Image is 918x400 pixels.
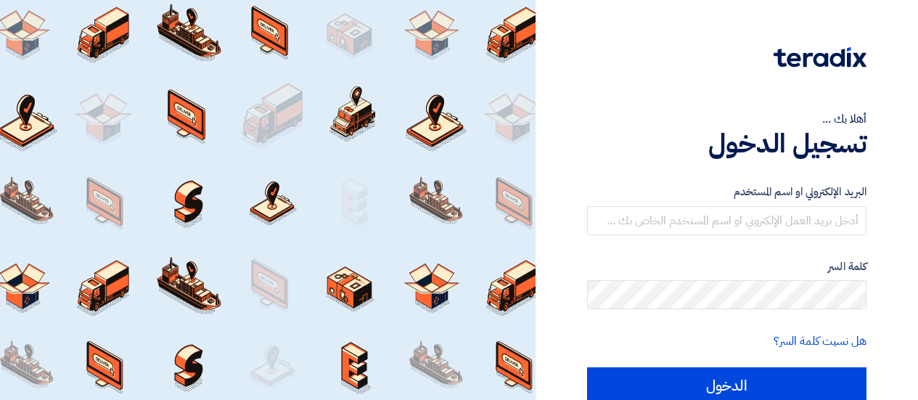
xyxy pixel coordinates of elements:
img: Teradix logo [774,47,866,68]
input: أدخل بريد العمل الإلكتروني او اسم المستخدم الخاص بك ... [587,206,866,235]
label: البريد الإلكتروني او اسم المستخدم [587,184,866,200]
a: هل نسيت كلمة السر؟ [774,332,866,350]
label: كلمة السر [587,258,866,275]
div: أهلا بك ... [587,110,866,128]
h1: تسجيل الدخول [587,128,866,160]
